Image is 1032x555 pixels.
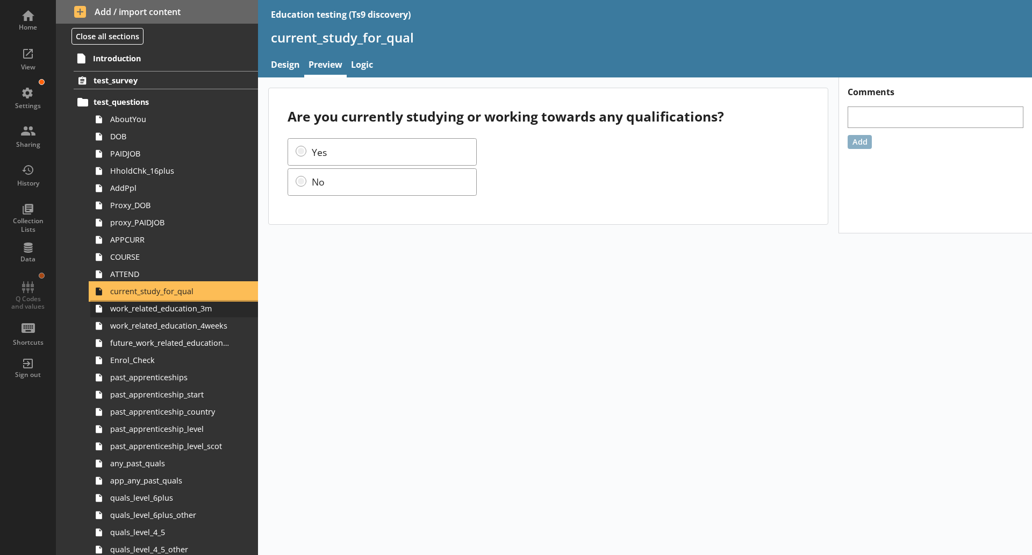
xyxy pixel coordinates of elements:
a: test_questions [74,94,258,111]
span: HholdChk_16plus [110,166,230,176]
a: past_apprenticeship_country [90,403,258,421]
div: Education testing (Ts9 discovery) [271,9,411,20]
span: current_study_for_qual [110,286,230,296]
h1: Comments [839,77,1032,98]
a: future_work_related_education_3m [90,335,258,352]
a: PAIDJOB [90,145,258,162]
a: current_study_for_qual [90,283,258,300]
span: COURSE [110,252,230,262]
h1: current_study_for_qual [271,29,1019,46]
a: past_apprenticeship_start [90,386,258,403]
span: Proxy_DOB [110,200,230,210]
span: AddPpl [110,183,230,193]
span: quals_level_6plus [110,493,230,503]
a: test_survey [74,71,258,89]
div: Are you currently studying or working towards any qualifications? [288,108,808,125]
div: Settings [9,102,47,110]
a: work_related_education_4weeks [90,317,258,335]
button: Close all sections [71,28,144,45]
a: Introduction [73,49,258,67]
a: Enrol_Check [90,352,258,369]
a: ATTEND [90,266,258,283]
a: quals_level_6plus_other [90,507,258,524]
div: Shortcuts [9,338,47,347]
span: any_past_quals [110,458,230,468]
a: Preview [304,54,347,77]
a: past_apprenticeships [90,369,258,386]
div: Data [9,255,47,264]
a: HholdChk_16plus [90,162,258,180]
span: DOB [110,131,230,141]
a: any_past_quals [90,455,258,472]
a: proxy_PAIDJOB [90,214,258,231]
div: Sharing [9,140,47,149]
a: COURSE [90,248,258,266]
span: past_apprenticeships [110,372,230,382]
span: test_questions [94,97,226,107]
span: Add / import content [74,6,240,18]
div: History [9,179,47,188]
span: Introduction [93,53,226,63]
div: Sign out [9,371,47,379]
span: past_apprenticeship_start [110,389,230,400]
a: app_any_past_quals [90,472,258,489]
a: Design [267,54,304,77]
span: past_apprenticeship_country [110,407,230,417]
span: ATTEND [110,269,230,279]
span: quals_level_4_5 [110,527,230,537]
span: quals_level_6plus_other [110,510,230,520]
span: work_related_education_3m [110,303,230,314]
span: proxy_PAIDJOB [110,217,230,227]
a: quals_level_6plus [90,489,258,507]
span: PAIDJOB [110,148,230,159]
span: Enrol_Check [110,355,230,365]
a: AboutYou [90,111,258,128]
span: APPCURR [110,234,230,245]
a: past_apprenticeship_level [90,421,258,438]
div: View [9,63,47,72]
div: Home [9,23,47,32]
a: quals_level_4_5 [90,524,258,541]
span: quals_level_4_5_other [110,544,230,554]
a: AddPpl [90,180,258,197]
a: work_related_education_3m [90,300,258,317]
span: app_any_past_quals [110,475,230,486]
a: Proxy_DOB [90,197,258,214]
span: future_work_related_education_3m [110,338,230,348]
a: past_apprenticeship_level_scot [90,438,258,455]
span: past_apprenticeship_level [110,424,230,434]
span: past_apprenticeship_level_scot [110,441,230,451]
a: DOB [90,128,258,145]
span: work_related_education_4weeks [110,321,230,331]
div: Collection Lists [9,217,47,233]
a: APPCURR [90,231,258,248]
span: AboutYou [110,114,230,124]
span: test_survey [94,75,226,86]
a: Logic [347,54,377,77]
